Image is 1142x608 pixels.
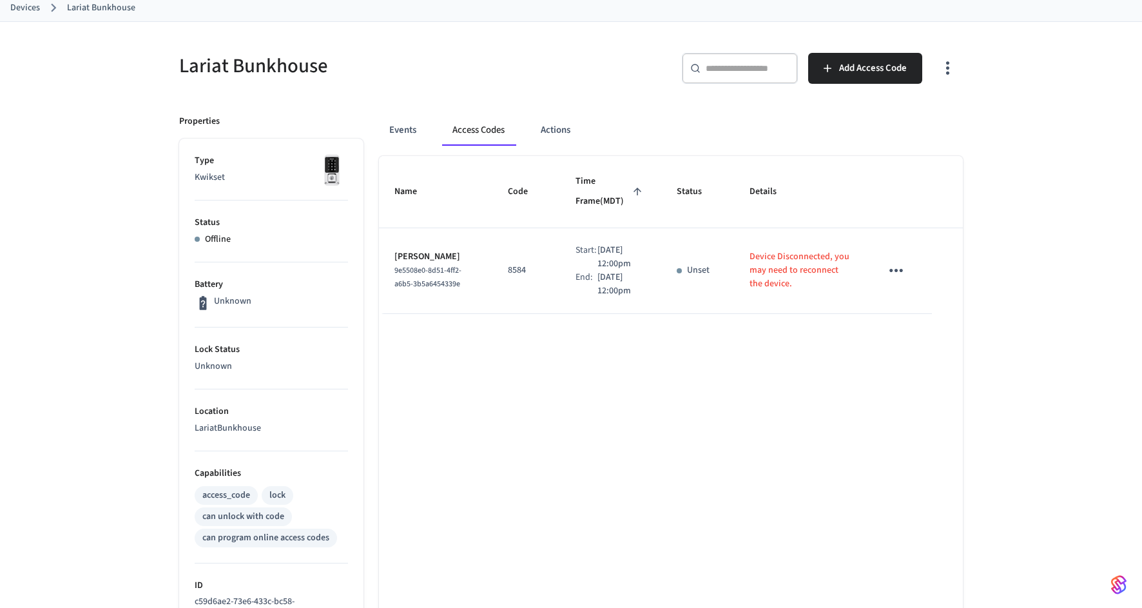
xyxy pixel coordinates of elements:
[597,271,646,298] p: [DATE] 12:00pm
[379,156,963,314] table: sticky table
[202,489,250,502] div: access_code
[677,182,719,202] span: Status
[508,264,545,277] p: 8584
[67,1,135,15] a: Lariat Bunkhouse
[205,233,231,246] p: Offline
[195,343,348,357] p: Lock Status
[195,360,348,373] p: Unknown
[394,250,477,264] p: [PERSON_NAME]
[576,172,646,212] span: Time Frame(MDT)
[195,171,348,184] p: Kwikset
[1111,574,1127,595] img: SeamLogoGradient.69752ec5.svg
[576,271,597,298] div: End:
[442,115,515,146] button: Access Codes
[195,216,348,230] p: Status
[839,60,907,77] span: Add Access Code
[379,115,427,146] button: Events
[687,264,710,277] p: Unset
[379,115,963,146] div: ant example
[576,244,597,271] div: Start:
[269,489,285,502] div: lock
[195,405,348,418] p: Location
[202,510,284,524] div: can unlock with code
[195,422,348,435] p: LariatBunkhouse
[195,154,348,168] p: Type
[394,182,434,202] span: Name
[508,182,545,202] span: Code
[195,579,348,593] p: ID
[195,278,348,291] p: Battery
[179,115,220,128] p: Properties
[202,531,329,545] div: can program online access codes
[195,467,348,480] p: Capabilities
[214,295,251,308] p: Unknown
[750,250,849,291] p: Device Disconnected, you may need to reconnect the device.
[10,1,40,15] a: Devices
[179,53,563,79] h5: Lariat Bunkhouse
[394,265,461,289] span: 9e5508e0-8d51-4ff2-a6b5-3b5a6454339e
[808,53,922,84] button: Add Access Code
[316,154,348,186] img: Kwikset Halo Touchscreen Wifi Enabled Smart Lock, Polished Chrome, Front
[530,115,581,146] button: Actions
[597,244,646,271] p: [DATE] 12:00pm
[750,182,793,202] span: Details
